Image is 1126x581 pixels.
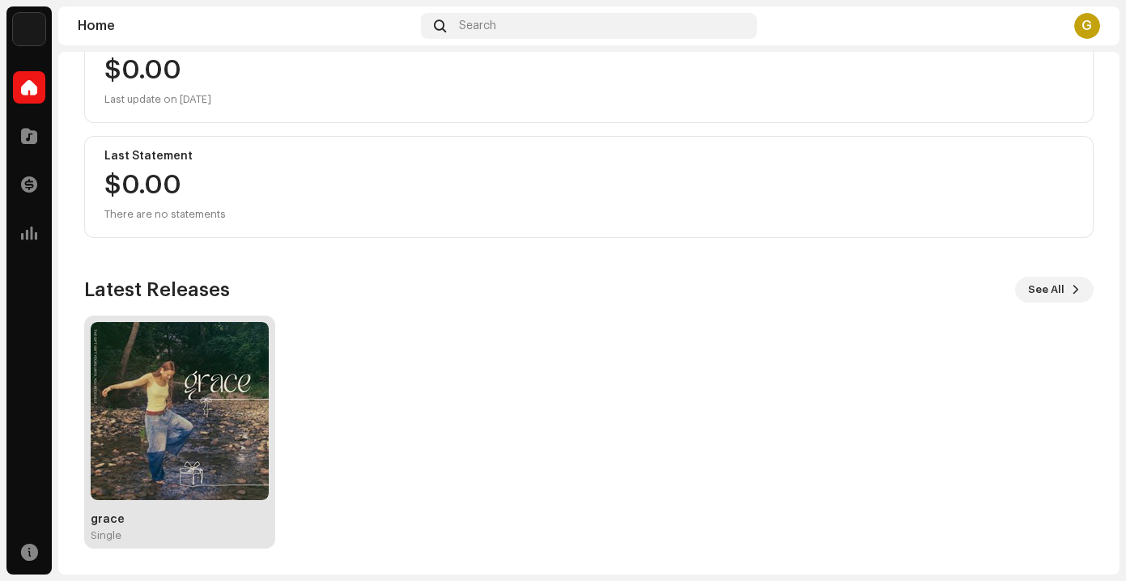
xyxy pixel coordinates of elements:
[13,13,45,45] img: acab2465-393a-471f-9647-fa4d43662784
[1015,277,1094,303] button: See All
[84,277,230,303] h3: Latest Releases
[1028,274,1064,306] span: See All
[78,19,414,32] div: Home
[84,136,1094,238] re-o-card-value: Last Statement
[104,90,1073,109] div: Last update on [DATE]
[104,150,1073,163] div: Last Statement
[91,529,121,542] div: Single
[104,205,226,224] div: There are no statements
[459,19,496,32] span: Search
[84,21,1094,123] re-o-card-value: Balance
[91,322,269,500] img: ceb59f4c-588c-456b-b4f9-f234ec1f879d
[1074,13,1100,39] div: G
[91,513,269,526] div: grace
